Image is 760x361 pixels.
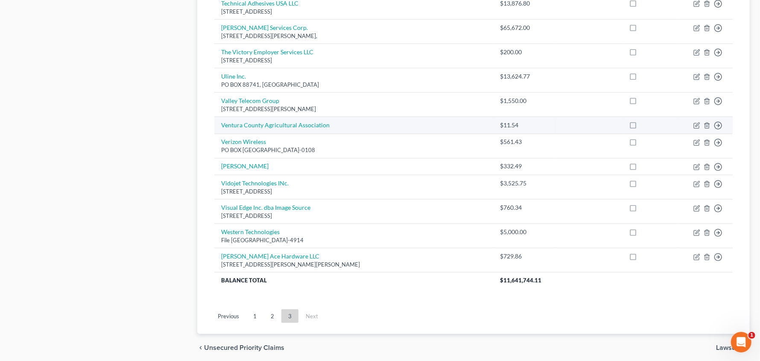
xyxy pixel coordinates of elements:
a: 3 [281,309,298,323]
div: $11.54 [500,121,548,129]
div: [STREET_ADDRESS][PERSON_NAME], [221,32,487,40]
div: PO BOX 88741, [GEOGRAPHIC_DATA] [221,81,487,89]
div: $1,550.00 [500,97,548,105]
a: Valley Telecom Group [221,97,279,104]
div: $200.00 [500,48,548,56]
button: chevron_left Unsecured Priority Claims [197,344,284,351]
a: Visual Edge Inc. dba Image Source [221,204,310,211]
span: Lawsuits [716,344,743,351]
iframe: Intercom live chat [731,332,751,352]
div: $332.49 [500,162,548,170]
div: $65,672.00 [500,23,548,32]
div: [STREET_ADDRESS][PERSON_NAME][PERSON_NAME] [221,261,487,269]
div: PO BOX [GEOGRAPHIC_DATA]-0108 [221,146,487,154]
a: The Victory Employer Services LLC [221,48,313,56]
a: 2 [264,309,281,323]
div: [STREET_ADDRESS] [221,212,487,220]
a: [PERSON_NAME] [221,162,269,170]
div: [STREET_ADDRESS] [221,188,487,196]
div: $760.34 [500,203,548,212]
div: $13,624.77 [500,72,548,81]
a: Uline Inc. [221,73,246,80]
a: [PERSON_NAME] Services Corp. [221,24,308,31]
button: Lawsuits chevron_right [716,344,750,351]
a: [PERSON_NAME] Ace Hardware LLC [221,252,319,260]
a: Previous [211,309,246,323]
a: Verizon Wireless [221,138,266,145]
div: $3,525.75 [500,179,548,188]
a: Western Technologies [221,228,280,235]
div: [STREET_ADDRESS][PERSON_NAME] [221,105,487,113]
i: chevron_left [197,344,204,351]
div: [STREET_ADDRESS] [221,56,487,65]
span: Unsecured Priority Claims [204,344,284,351]
a: Vidojet Technologies INc. [221,179,289,187]
span: $11,641,744.11 [500,277,542,284]
span: 1 [748,332,755,339]
th: Balance Total [214,273,494,288]
div: File [GEOGRAPHIC_DATA]-4914 [221,236,487,244]
div: $729.86 [500,252,548,261]
a: 1 [246,309,263,323]
div: [STREET_ADDRESS] [221,8,487,16]
div: $5,000.00 [500,228,548,236]
div: $561.43 [500,138,548,146]
a: Ventura County Agricultural Association [221,121,330,129]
